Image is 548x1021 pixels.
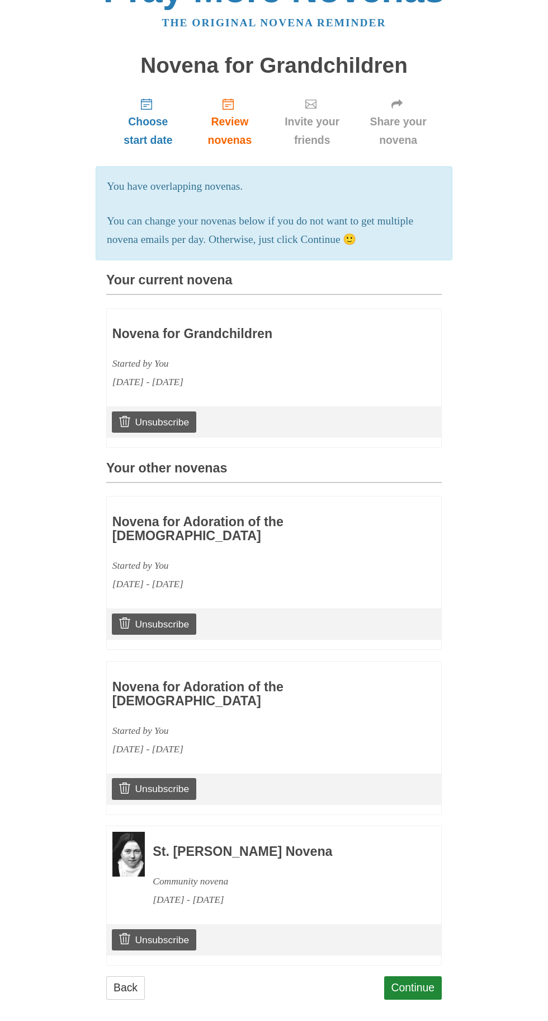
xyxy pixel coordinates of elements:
div: [DATE] - [DATE] [112,575,371,593]
a: Unsubscribe [112,778,196,799]
div: Started by You [112,354,371,373]
h3: Novena for Grandchildren [112,327,371,341]
span: Invite your friends [281,113,343,149]
a: Back [106,976,145,999]
span: Share your novena [366,113,431,149]
h3: Novena for Adoration of the [DEMOGRAPHIC_DATA] [112,680,371,709]
div: [DATE] - [DATE] [112,740,371,758]
img: Novena image [112,832,145,877]
div: Community novena [153,872,411,891]
a: Continue [384,976,442,999]
a: The original novena reminder [162,17,386,29]
h3: St. [PERSON_NAME] Novena [153,845,411,859]
div: [DATE] - [DATE] [112,373,371,391]
a: Unsubscribe [112,929,196,950]
a: Invite your friends [270,88,355,155]
a: Share your novena [355,88,442,155]
a: Unsubscribe [112,613,196,635]
a: Unsubscribe [112,411,196,433]
h3: Your current novena [106,273,442,295]
div: Started by You [112,722,371,740]
div: [DATE] - [DATE] [153,891,411,909]
p: You have overlapping novenas. [107,177,441,196]
span: Choose start date [117,113,179,149]
h3: Novena for Adoration of the [DEMOGRAPHIC_DATA] [112,515,371,544]
h1: Novena for Grandchildren [106,54,442,78]
div: Started by You [112,556,371,575]
span: Review novenas [201,113,258,149]
a: Review novenas [190,88,270,155]
h3: Your other novenas [106,461,442,483]
p: You can change your novenas below if you do not want to get multiple novena emails per day. Other... [107,212,441,249]
a: Choose start date [106,88,190,155]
